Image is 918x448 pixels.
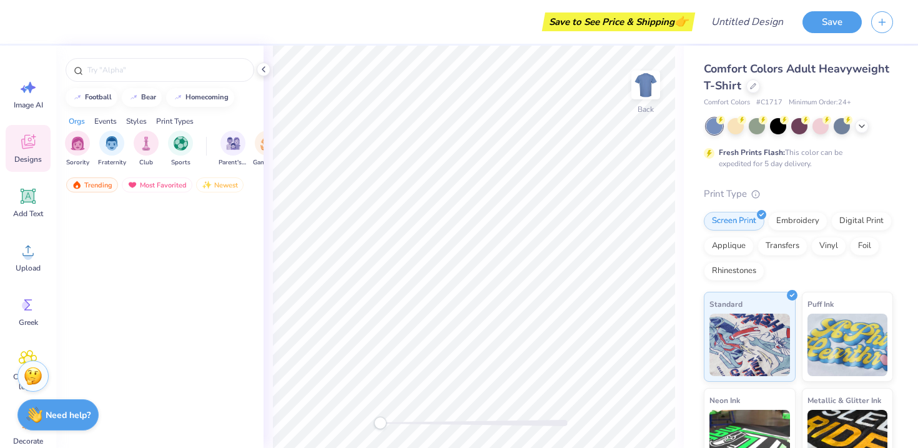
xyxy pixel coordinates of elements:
span: Sorority [66,158,89,167]
div: Rhinestones [704,262,764,281]
span: Decorate [13,436,43,446]
button: filter button [253,131,282,167]
button: filter button [168,131,193,167]
div: Print Types [156,116,194,127]
img: Fraternity Image [105,136,119,151]
div: filter for Sorority [65,131,90,167]
span: Sports [171,158,190,167]
img: Sorority Image [71,136,85,151]
strong: Fresh Prints Flash: [719,147,785,157]
div: filter for Sports [168,131,193,167]
input: Untitled Design [701,9,793,34]
div: Events [94,116,117,127]
div: football [85,94,112,101]
div: Newest [196,177,244,192]
span: Neon Ink [709,394,740,407]
div: filter for Parent's Weekend [219,131,247,167]
img: Puff Ink [807,314,888,376]
img: Game Day Image [260,136,275,151]
img: trend_line.gif [129,94,139,101]
div: Trending [66,177,118,192]
span: Comfort Colors Adult Heavyweight T-Shirt [704,61,889,93]
span: Designs [14,154,42,164]
button: football [66,88,117,107]
span: 👉 [674,14,688,29]
span: Club [139,158,153,167]
img: trend_line.gif [72,94,82,101]
span: Clipart & logos [7,372,49,392]
span: Upload [16,263,41,273]
span: Minimum Order: 24 + [789,97,851,108]
div: Accessibility label [374,417,387,429]
span: # C1717 [756,97,782,108]
span: Comfort Colors [704,97,750,108]
div: Vinyl [811,237,846,256]
div: Print Type [704,187,893,201]
button: filter button [134,131,159,167]
div: Save to See Price & Shipping [545,12,692,31]
span: Add Text [13,209,43,219]
div: Foil [850,237,879,256]
img: Standard [709,314,790,376]
span: Metallic & Glitter Ink [807,394,881,407]
div: Back [638,104,654,115]
div: Orgs [69,116,85,127]
button: filter button [98,131,126,167]
div: filter for Club [134,131,159,167]
input: Try "Alpha" [86,64,246,76]
span: Puff Ink [807,297,834,311]
div: bear [141,94,156,101]
span: Standard [709,297,743,311]
img: Club Image [139,136,153,151]
img: Sports Image [174,136,188,151]
img: Parent's Weekend Image [226,136,240,151]
span: Parent's Weekend [219,158,247,167]
div: Transfers [758,237,807,256]
div: Screen Print [704,212,764,231]
div: Digital Print [831,212,892,231]
div: filter for Fraternity [98,131,126,167]
img: newest.gif [202,181,212,189]
div: Applique [704,237,754,256]
span: Game Day [253,158,282,167]
span: Fraternity [98,158,126,167]
span: Greek [19,317,38,327]
button: bear [122,88,162,107]
img: trend_line.gif [173,94,183,101]
img: Back [633,72,658,97]
div: filter for Game Day [253,131,282,167]
button: homecoming [166,88,234,107]
div: This color can be expedited for 5 day delivery. [719,147,872,169]
img: most_fav.gif [127,181,137,189]
div: homecoming [185,94,229,101]
strong: Need help? [46,409,91,421]
button: filter button [219,131,247,167]
img: trending.gif [72,181,82,189]
div: Styles [126,116,147,127]
div: Most Favorited [122,177,192,192]
button: Save [802,11,862,33]
button: filter button [65,131,90,167]
span: Image AI [14,100,43,110]
div: Embroidery [768,212,827,231]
